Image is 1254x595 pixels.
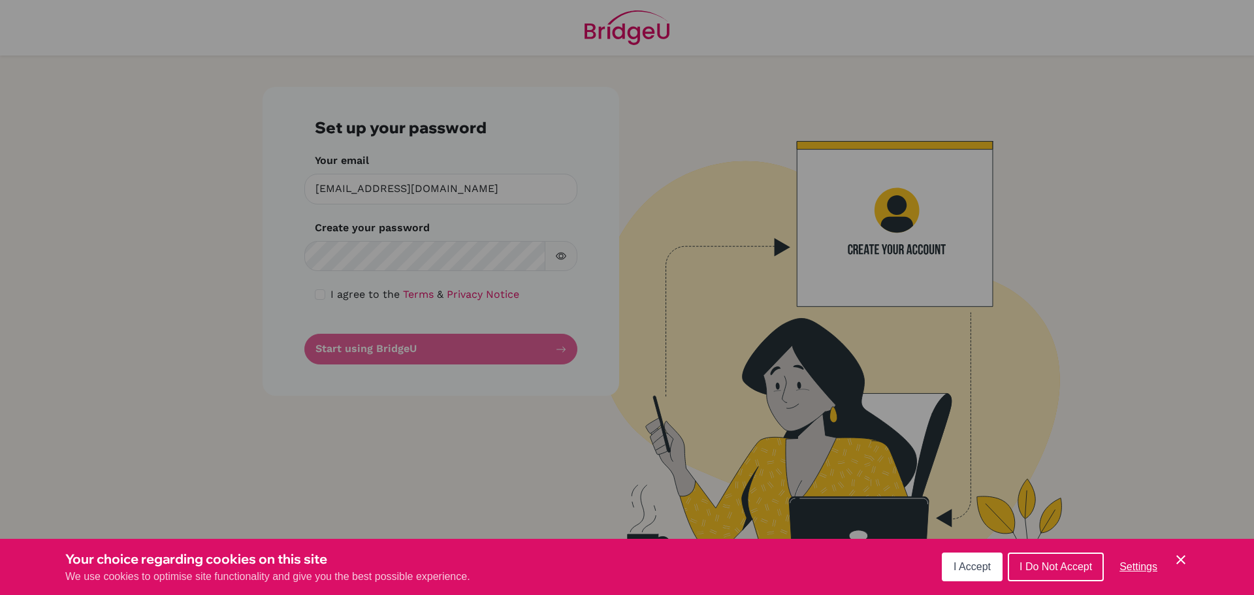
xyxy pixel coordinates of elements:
span: I Accept [954,561,991,572]
span: Settings [1119,561,1157,572]
button: I Accept [942,553,1003,581]
button: Settings [1109,554,1168,580]
span: I Do Not Accept [1020,561,1092,572]
p: We use cookies to optimise site functionality and give you the best possible experience. [65,569,470,585]
button: Save and close [1173,552,1189,568]
button: I Do Not Accept [1008,553,1104,581]
h3: Your choice regarding cookies on this site [65,549,470,569]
